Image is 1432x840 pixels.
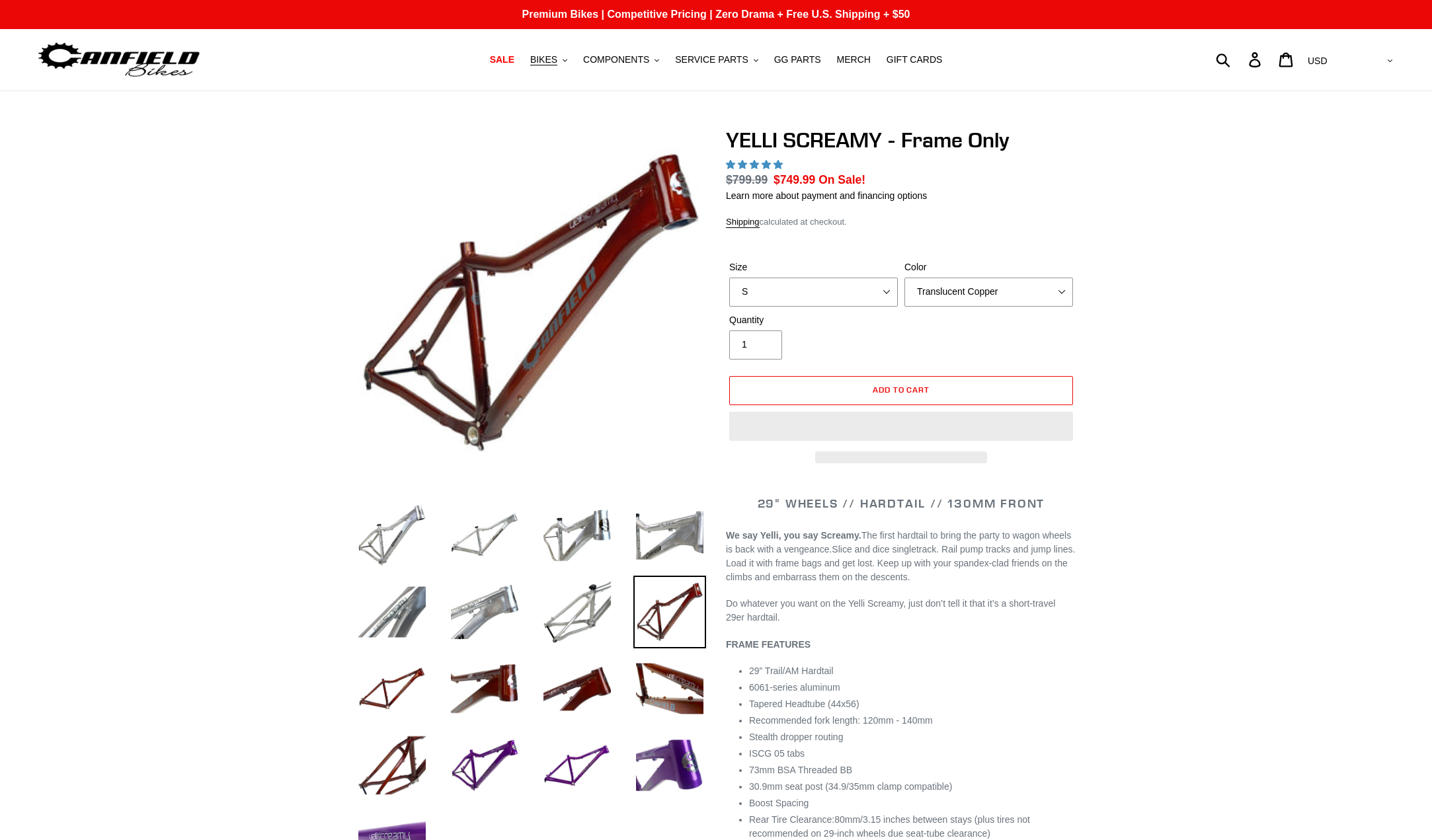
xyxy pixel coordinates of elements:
img: Load image into Gallery viewer, YELLI SCREAMY - Frame Only [633,499,706,572]
span: Do whatever you want on the Yelli Screamy, just don’t tell it that it’s a short-travel 29er hardt... [726,598,1055,623]
p: Slice and dice singletrack. Rail pump tracks and jump lines. Load it with frame bags and get lost... [726,529,1076,584]
label: Quantity [729,313,898,327]
span: 29" WHEELS // HARDTAIL // 130MM FRONT [758,496,1045,511]
img: Load image into Gallery viewer, YELLI SCREAMY - Frame Only [541,729,614,802]
span: Recommended fork length: 120mm - 140mm [749,715,933,726]
span: 5.00 stars [726,159,785,170]
span: GIFT CARDS [887,54,943,65]
a: Learn more about payment and financing options [726,190,927,201]
span: MERCH [837,54,871,65]
input: Search [1223,45,1257,74]
img: Load image into Gallery viewer, YELLI SCREAMY - Frame Only [541,499,614,572]
span: $749.99 [774,173,815,186]
button: Add to cart [729,376,1073,405]
span: The first hardtail to bring the party to wagon wheels is back with a vengeance. [726,530,1071,554]
img: Canfield Bikes [36,39,202,81]
span: ISCG 05 tabs [749,748,805,759]
img: YELLI SCREAMY - Frame Only [358,130,703,475]
span: 6061-series aluminum [749,682,840,693]
a: Shipping [726,217,760,228]
span: 80mm/3.15 inches between stays (plus tires not recommended on 29-inch wheels due seat-tube cleara... [749,814,1030,839]
span: SALE [490,54,514,65]
img: Load image into Gallery viewer, YELLI SCREAMY - Frame Only [633,576,706,648]
h1: YELLI SCREAMY - Frame Only [726,128,1076,153]
img: Load image into Gallery viewer, YELLI SCREAMY - Frame Only [633,729,706,802]
button: COMPONENTS [577,51,666,69]
b: We say Yelli, you say Screamy. [726,530,861,541]
img: Load image into Gallery viewer, YELLI SCREAMY - Frame Only [448,499,521,572]
img: Load image into Gallery viewer, YELLI SCREAMY - Frame Only [356,729,428,802]
span: 73mm BSA Threaded BB [749,765,852,775]
button: BIKES [524,51,574,69]
b: FRAME FEATURES [726,639,811,650]
span: Tapered Headtube (44x56) [749,699,859,709]
span: On Sale! [818,171,865,188]
a: SALE [483,51,521,69]
span: 30.9mm seat post (34.9/35mm clamp compatible) [749,781,952,792]
a: MERCH [830,51,877,69]
span: COMPONENTS [583,54,649,65]
label: Color [904,260,1073,274]
span: 29” Trail/AM Hardtail [749,666,834,676]
a: GIFT CARDS [880,51,949,69]
label: Size [729,260,898,274]
span: Add to cart [873,385,930,395]
img: Load image into Gallery viewer, YELLI SCREAMY - Frame Only [541,652,614,725]
img: Load image into Gallery viewer, YELLI SCREAMY - Frame Only [448,576,521,648]
img: Load image into Gallery viewer, YELLI SCREAMY - Frame Only [356,576,428,648]
img: Load image into Gallery viewer, YELLI SCREAMY - Frame Only [633,652,706,725]
img: Load image into Gallery viewer, YELLI SCREAMY - Frame Only [541,576,614,648]
button: SERVICE PARTS [668,51,764,69]
img: Load image into Gallery viewer, YELLI SCREAMY - Frame Only [448,729,521,802]
img: Load image into Gallery viewer, YELLI SCREAMY - Frame Only [448,652,521,725]
span: Stealth dropper routing [749,732,843,742]
span: GG PARTS [774,54,821,65]
span: BIKES [530,54,557,65]
span: Boost Spacing [749,798,809,808]
div: calculated at checkout. [726,215,1076,229]
img: Load image into Gallery viewer, YELLI SCREAMY - Frame Only [356,499,428,572]
img: Load image into Gallery viewer, YELLI SCREAMY - Frame Only [356,652,428,725]
span: SERVICE PARTS [675,54,748,65]
s: $799.99 [726,173,768,186]
a: GG PARTS [768,51,828,69]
